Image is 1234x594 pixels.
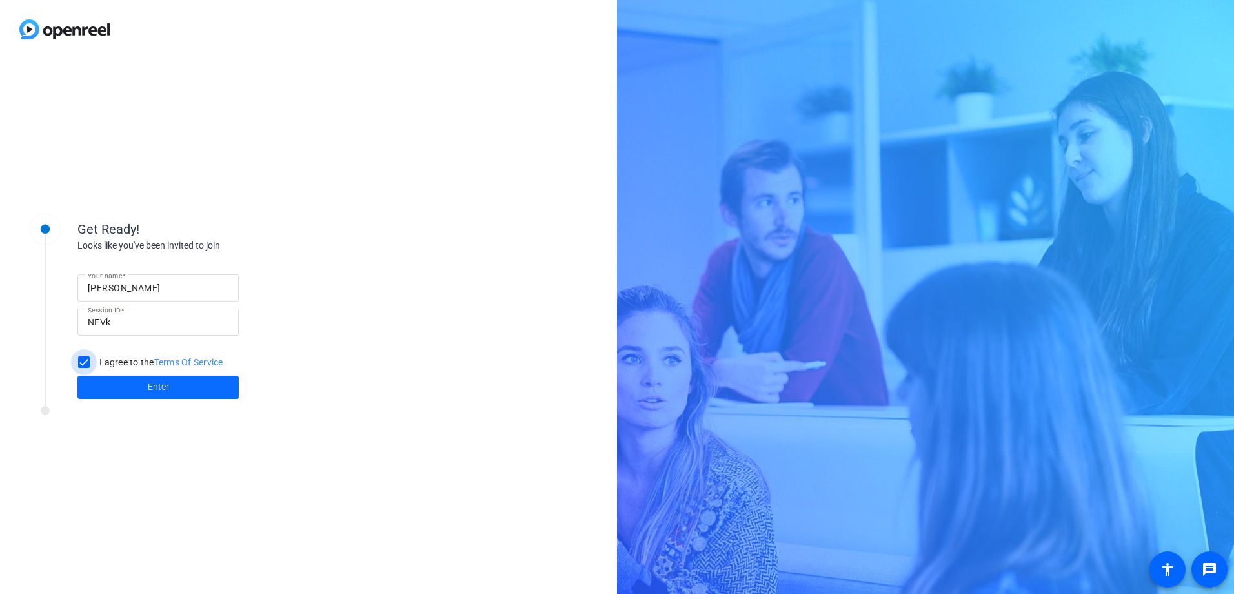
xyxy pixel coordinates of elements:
[77,220,336,239] div: Get Ready!
[88,306,121,314] mat-label: Session ID
[97,356,223,369] label: I agree to the
[88,272,122,280] mat-label: Your name
[77,239,336,252] div: Looks like you've been invited to join
[154,357,223,367] a: Terms Of Service
[1202,562,1217,577] mat-icon: message
[77,376,239,399] button: Enter
[1160,562,1175,577] mat-icon: accessibility
[148,380,169,394] span: Enter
